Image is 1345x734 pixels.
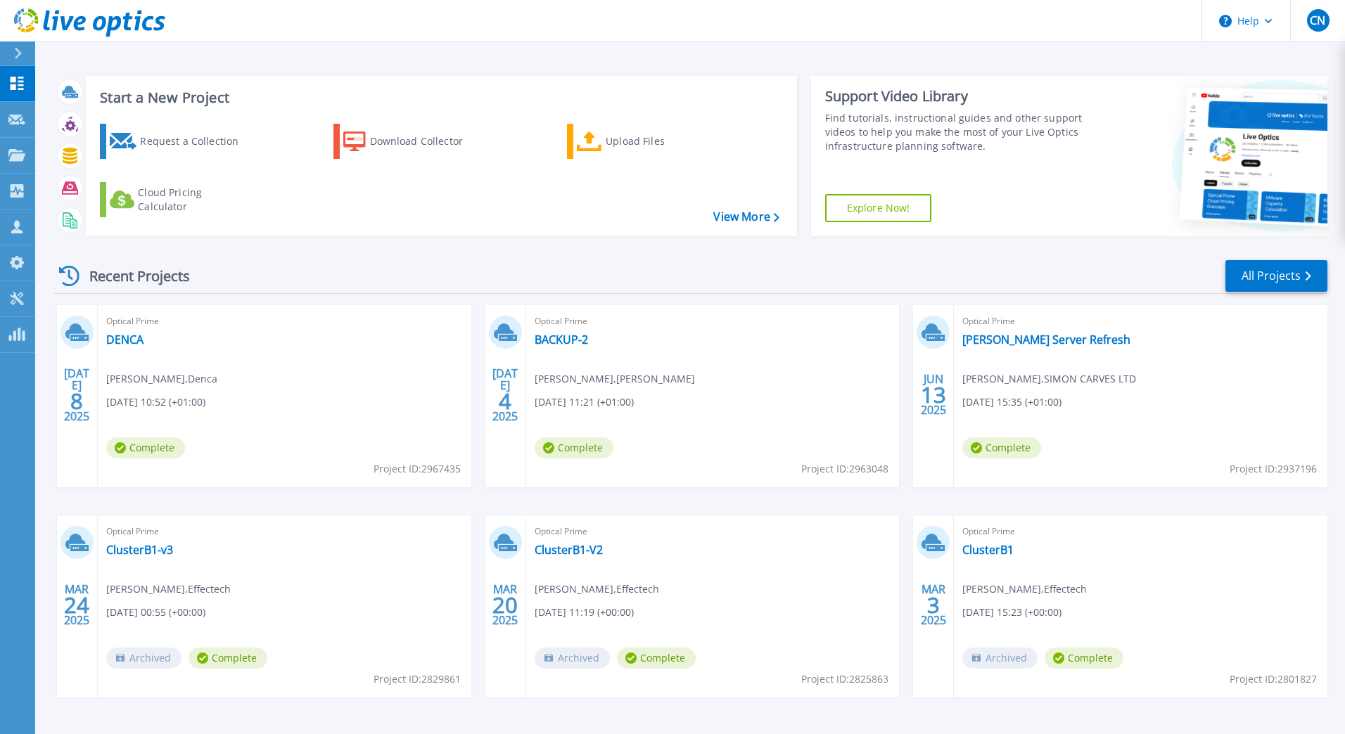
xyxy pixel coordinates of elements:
[535,648,610,669] span: Archived
[713,210,779,224] a: View More
[535,314,891,329] span: Optical Prime
[492,369,518,420] div: [DATE] 2025
[106,437,185,458] span: Complete
[333,124,490,159] a: Download Collector
[567,124,724,159] a: Upload Files
[492,579,518,631] div: MAR 2025
[106,524,463,539] span: Optical Prime
[1045,648,1123,669] span: Complete
[63,369,90,420] div: [DATE] 2025
[825,87,1088,105] div: Support Video Library
[606,127,718,155] div: Upload Files
[962,371,1136,387] span: [PERSON_NAME] , SIMON CARVES LTD
[1230,461,1317,477] span: Project ID: 2937196
[535,543,603,557] a: ClusterB1-V2
[100,124,257,159] a: Request a Collection
[962,605,1062,620] span: [DATE] 15:23 (+00:00)
[617,648,696,669] span: Complete
[64,599,89,611] span: 24
[1310,15,1325,26] span: CN
[374,671,461,687] span: Project ID: 2829861
[106,314,463,329] span: Optical Prime
[801,671,888,687] span: Project ID: 2825863
[801,461,888,477] span: Project ID: 2963048
[63,579,90,631] div: MAR 2025
[962,314,1319,329] span: Optical Prime
[920,369,947,420] div: JUN 2025
[962,394,1062,410] span: [DATE] 15:35 (+01:00)
[825,111,1088,153] div: Find tutorials, instructional guides and other support videos to help you make the most of your L...
[106,371,217,387] span: [PERSON_NAME] , Denca
[106,394,205,410] span: [DATE] 10:52 (+01:00)
[189,648,267,669] span: Complete
[138,186,250,214] div: Cloud Pricing Calculator
[535,581,659,597] span: [PERSON_NAME] , Effectech
[106,648,181,669] span: Archived
[106,581,231,597] span: [PERSON_NAME] , Effectech
[100,90,779,105] h3: Start a New Project
[962,437,1041,458] span: Complete
[920,579,947,631] div: MAR 2025
[535,437,613,458] span: Complete
[54,259,209,293] div: Recent Projects
[535,333,588,347] a: BACKUP-2
[921,389,946,401] span: 13
[1230,671,1317,687] span: Project ID: 2801827
[1225,260,1327,292] a: All Projects
[962,333,1130,347] a: [PERSON_NAME] Server Refresh
[492,599,518,611] span: 20
[370,127,483,155] div: Download Collector
[962,581,1087,597] span: [PERSON_NAME] , Effectech
[535,524,891,539] span: Optical Prime
[140,127,253,155] div: Request a Collection
[70,395,83,407] span: 8
[962,648,1038,669] span: Archived
[535,605,634,620] span: [DATE] 11:19 (+00:00)
[535,371,695,387] span: [PERSON_NAME] , [PERSON_NAME]
[499,395,511,407] span: 4
[825,194,932,222] a: Explore Now!
[535,394,634,410] span: [DATE] 11:21 (+01:00)
[106,543,173,557] a: ClusterB1-v3
[927,599,940,611] span: 3
[962,543,1014,557] a: ClusterB1
[374,461,461,477] span: Project ID: 2967435
[106,605,205,620] span: [DATE] 00:55 (+00:00)
[106,333,144,347] a: DENCA
[962,524,1319,539] span: Optical Prime
[100,182,257,217] a: Cloud Pricing Calculator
